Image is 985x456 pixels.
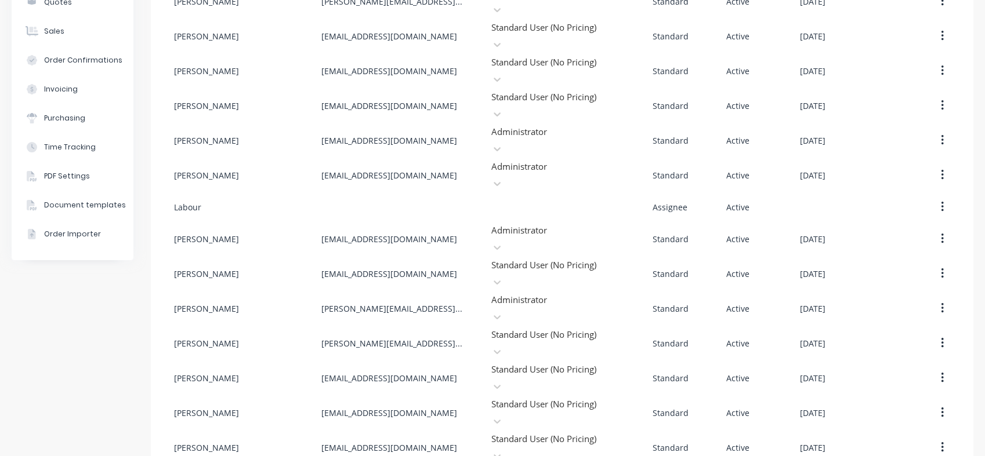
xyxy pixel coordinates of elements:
div: [PERSON_NAME] [174,30,239,42]
div: [EMAIL_ADDRESS][DOMAIN_NAME] [321,442,457,454]
div: Active [726,233,749,245]
div: Standard [653,442,689,454]
div: Active [726,407,749,419]
div: [PERSON_NAME] [174,302,239,315]
div: Sales [44,26,64,37]
button: PDF Settings [12,162,133,191]
div: Standard [653,134,689,147]
div: [DATE] [799,302,825,315]
div: [DATE] [799,442,825,454]
div: Active [726,372,749,384]
div: PDF Settings [44,171,90,181]
div: Active [726,65,749,77]
div: [EMAIL_ADDRESS][DOMAIN_NAME] [321,268,457,280]
div: [EMAIL_ADDRESS][DOMAIN_NAME] [321,100,457,112]
div: Invoicing [44,84,78,94]
div: [EMAIL_ADDRESS][DOMAIN_NAME] [321,407,457,419]
div: [EMAIL_ADDRESS][DOMAIN_NAME] [321,169,457,181]
div: Assignee [653,201,687,213]
div: Purchasing [44,113,85,123]
button: Time Tracking [12,133,133,162]
div: [PERSON_NAME] [174,268,239,280]
button: Document templates [12,191,133,220]
div: Standard [653,30,689,42]
div: Time Tracking [44,142,96,152]
div: Document templates [44,200,126,210]
div: [DATE] [799,134,825,147]
div: Standard [653,233,689,245]
div: [PERSON_NAME] [174,65,239,77]
button: Invoicing [12,75,133,104]
div: Labour [174,201,201,213]
div: [PERSON_NAME] [174,134,239,147]
div: [PERSON_NAME] [174,337,239,349]
div: [EMAIL_ADDRESS][DOMAIN_NAME] [321,372,457,384]
div: [DATE] [799,169,825,181]
div: Standard [653,337,689,349]
div: Standard [653,169,689,181]
div: [PERSON_NAME] [174,100,239,112]
div: [EMAIL_ADDRESS][DOMAIN_NAME] [321,30,457,42]
div: Active [726,442,749,454]
div: [DATE] [799,65,825,77]
div: Active [726,337,749,349]
div: Active [726,268,749,280]
div: Active [726,134,749,147]
div: [PERSON_NAME] [174,442,239,454]
div: Active [726,100,749,112]
div: Active [726,302,749,315]
div: [PERSON_NAME] [174,233,239,245]
div: [DATE] [799,407,825,419]
div: [DATE] [799,100,825,112]
div: [PERSON_NAME] [174,372,239,384]
div: [DATE] [799,372,825,384]
div: Order Importer [44,229,101,239]
div: [EMAIL_ADDRESS][DOMAIN_NAME] [321,65,457,77]
div: [DATE] [799,233,825,245]
div: Order Confirmations [44,55,122,65]
button: Sales [12,17,133,46]
div: Standard [653,407,689,419]
div: [PERSON_NAME][EMAIL_ADDRESS][DOMAIN_NAME] [321,302,463,315]
div: Standard [653,100,689,112]
div: Standard [653,268,689,280]
div: [PERSON_NAME][EMAIL_ADDRESS][DOMAIN_NAME] [321,337,463,349]
div: [PERSON_NAME] [174,169,239,181]
div: [DATE] [799,268,825,280]
div: [DATE] [799,337,825,349]
div: [PERSON_NAME] [174,407,239,419]
div: Standard [653,372,689,384]
button: Order Confirmations [12,46,133,75]
div: Standard [653,302,689,315]
div: Active [726,30,749,42]
div: [EMAIL_ADDRESS][DOMAIN_NAME] [321,134,457,147]
div: Standard [653,65,689,77]
button: Order Importer [12,220,133,249]
div: [DATE] [799,30,825,42]
div: Active [726,201,749,213]
div: [EMAIL_ADDRESS][DOMAIN_NAME] [321,233,457,245]
button: Purchasing [12,104,133,133]
div: Active [726,169,749,181]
